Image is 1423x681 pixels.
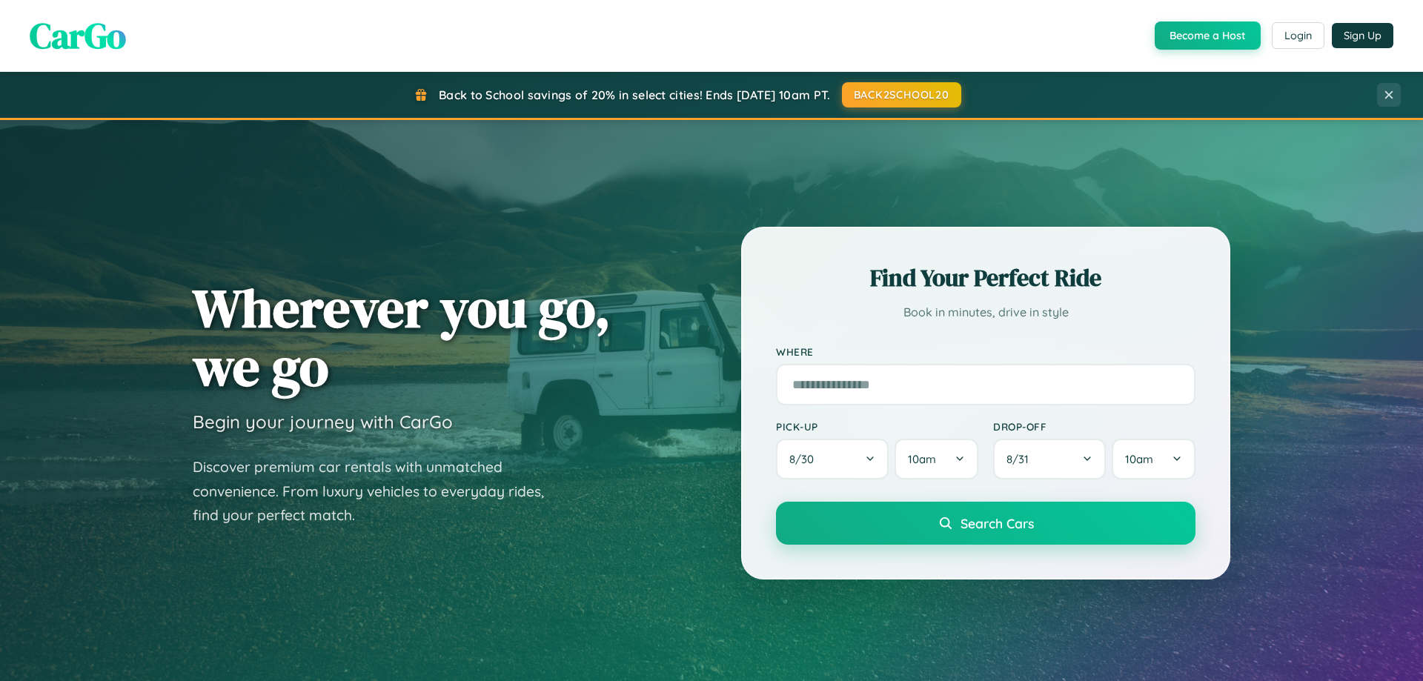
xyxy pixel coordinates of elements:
span: 10am [908,452,936,466]
h2: Find Your Perfect Ride [776,262,1195,294]
span: Search Cars [961,515,1034,531]
button: Search Cars [776,502,1195,545]
button: 10am [895,439,978,479]
button: Become a Host [1155,21,1261,50]
p: Book in minutes, drive in style [776,302,1195,323]
h3: Begin your journey with CarGo [193,411,453,433]
button: BACK2SCHOOL20 [842,82,961,107]
span: 8 / 31 [1006,452,1036,466]
span: CarGo [30,11,126,60]
h1: Wherever you go, we go [193,279,611,396]
span: 8 / 30 [789,452,821,466]
label: Drop-off [993,420,1195,433]
button: 8/30 [776,439,889,479]
span: 10am [1125,452,1153,466]
button: 10am [1112,439,1195,479]
span: Back to School savings of 20% in select cities! Ends [DATE] 10am PT. [439,87,830,102]
label: Where [776,345,1195,358]
button: Login [1272,22,1324,49]
label: Pick-up [776,420,978,433]
p: Discover premium car rentals with unmatched convenience. From luxury vehicles to everyday rides, ... [193,455,563,528]
button: 8/31 [993,439,1106,479]
button: Sign Up [1332,23,1393,48]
